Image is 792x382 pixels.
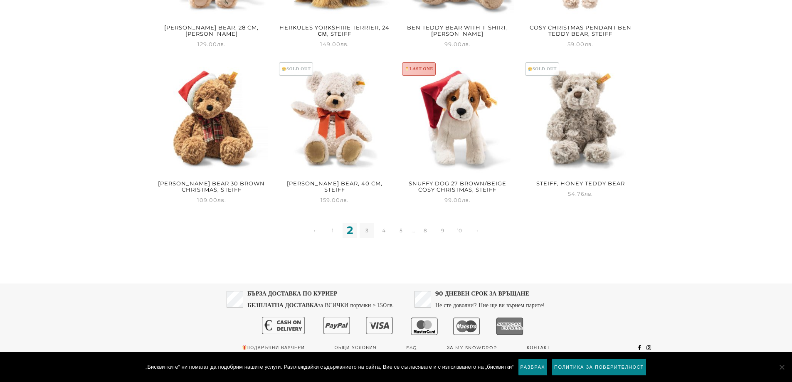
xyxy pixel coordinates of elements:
[447,342,497,354] a: За My snowdrop
[406,342,417,354] a: FAQ
[585,41,593,47] span: лв.
[155,22,269,39] h2: [PERSON_NAME] Bear, 28 cm, [PERSON_NAME]
[247,290,337,309] strong: БЪРЗА ДОСТАВКА ПО КУРИЕР БЕЗПЛАТНА ДОСТАВКА
[278,22,391,39] h2: Herkules Yorkshire Terrier, 24 см, Steiff
[527,342,550,354] a: Контакт
[343,223,357,238] span: 2
[524,177,637,189] h2: Steiff, Honey Teddy bear
[326,223,340,238] a: 1
[155,177,269,195] h2: [PERSON_NAME] bear 30 brown Christmas, Steiff
[567,41,593,47] span: 59.00
[418,223,433,238] a: 8
[247,288,394,311] p: за ВСИЧКИ поръчки > 150лв.
[518,358,548,376] a: Разбрах
[435,288,545,311] p: Не сте доволни? Ние ще ви върнем парите!
[340,197,349,203] span: лв.
[377,223,391,238] a: 4
[146,363,513,371] span: „Бисквитките“ ни помагат да подобрим нашите услуги. Разглеждайки съдържанието на сайта, Вие се съ...
[401,177,514,195] h2: Snuffy dog 27 brown/beige Cosy Christmas, Steiff
[469,223,484,238] a: →
[360,223,374,238] a: 3
[308,223,323,238] a: ←
[340,41,349,47] span: лв.
[524,22,637,39] h2: Cosy Christmas pendant Ben Teddy bear, Steiff
[444,197,471,203] span: 99.00
[411,223,416,238] span: …
[320,41,349,47] span: 149.00
[568,190,593,197] span: 54.76
[217,41,226,47] span: лв.
[777,363,786,371] span: No
[264,317,272,334] text: €
[435,223,450,238] a: 9
[197,41,226,47] span: 129.00
[335,342,377,354] a: Общи условия
[452,223,467,238] a: 10
[242,345,247,350] img: 🎁
[278,61,391,205] a: 😢SOLD OUT[PERSON_NAME] Bear, 40 cm, Steiff 159.00лв.
[394,223,408,238] a: 5
[321,197,349,203] span: 159.00
[155,61,269,205] a: [PERSON_NAME] bear 30 brown Christmas, Steiff 109.00лв.
[197,197,226,203] span: 109.00
[524,61,637,199] a: 😢SOLD OUTSteiff, Honey Teddy bear 54.76лв.
[217,197,226,203] span: лв.
[435,290,529,297] strong: 90 ДНЕВЕН СРОК ЗА ВРЪЩАНЕ
[242,342,305,354] a: Подаръчни ваучери
[401,61,514,205] a: ⏳LAST ONESnuffy dog 27 brown/beige Cosy Christmas, Steiff 99.00лв.
[462,197,471,203] span: лв.
[552,358,646,376] a: Политика за поверителност
[278,177,391,195] h2: [PERSON_NAME] Bear, 40 cm, Steiff
[585,190,593,197] span: лв.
